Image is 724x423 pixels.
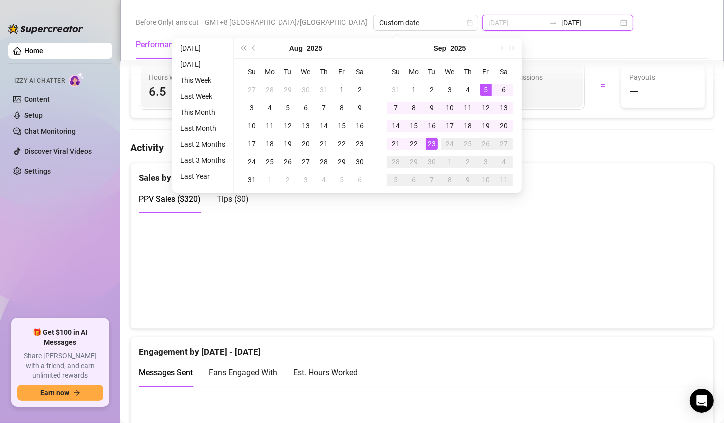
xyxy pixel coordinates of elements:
div: 1 [408,84,420,96]
td: 2025-08-12 [279,117,297,135]
div: Engagement by [DATE] - [DATE] [139,337,705,359]
td: 2025-08-28 [315,153,333,171]
span: Hours Worked [149,72,200,83]
td: 2025-08-05 [279,99,297,117]
li: This Week [176,74,229,86]
td: 2025-08-26 [279,153,297,171]
td: 2025-09-24 [441,135,459,153]
li: Last 2 Months [176,138,229,150]
div: 27 [498,138,510,150]
span: GMT+8 [GEOGRAPHIC_DATA]/[GEOGRAPHIC_DATA] [205,15,367,30]
a: Setup [24,111,43,119]
div: 20 [300,138,312,150]
th: Mo [405,63,423,81]
td: 2025-07-28 [261,81,279,99]
button: Choose a year [307,38,322,58]
div: 12 [480,102,492,114]
td: 2025-08-08 [333,99,351,117]
button: Choose a month [434,38,447,58]
td: 2025-09-07 [387,99,405,117]
input: End date [561,17,618,28]
li: [DATE] [176,42,229,54]
div: 26 [480,138,492,150]
div: 7 [426,174,438,186]
td: 2025-09-01 [405,81,423,99]
td: 2025-09-13 [495,99,513,117]
td: 2025-08-07 [315,99,333,117]
div: 8 [408,102,420,114]
div: 19 [282,138,294,150]
div: 8 [444,174,456,186]
div: 9 [426,102,438,114]
div: 20 [498,120,510,132]
li: Last Year [176,170,229,182]
td: 2025-09-27 [495,135,513,153]
div: 30 [354,156,366,168]
td: 2025-07-27 [243,81,261,99]
span: Earn now [40,389,69,397]
span: Before OnlyFans cut [136,15,199,30]
a: Chat Monitoring [24,127,76,135]
td: 2025-10-01 [441,153,459,171]
span: 🎁 Get $100 in AI Messages [17,328,103,347]
div: 1 [336,84,348,96]
div: 5 [336,174,348,186]
div: 6 [354,174,366,186]
th: Fr [333,63,351,81]
div: 19 [480,120,492,132]
td: 2025-09-05 [477,81,495,99]
td: 2025-08-03 [243,99,261,117]
div: 24 [444,138,456,150]
td: 2025-10-07 [423,171,441,189]
td: 2025-08-18 [261,135,279,153]
td: 2025-09-06 [351,171,369,189]
div: Open Intercom Messenger [690,389,714,413]
article: Commissions [501,72,543,83]
td: 2025-09-15 [405,117,423,135]
td: 2025-09-18 [459,117,477,135]
div: 9 [462,174,474,186]
div: 28 [318,156,330,168]
div: 3 [246,102,258,114]
div: 2 [426,84,438,96]
td: 2025-09-20 [495,117,513,135]
div: 5 [480,84,492,96]
span: Izzy AI Chatter [14,76,65,86]
th: Sa [351,63,369,81]
td: 2025-09-16 [423,117,441,135]
td: 2025-10-11 [495,171,513,189]
td: 2025-09-23 [423,135,441,153]
td: 2025-08-23 [351,135,369,153]
td: 2025-09-22 [405,135,423,153]
td: 2025-08-31 [243,171,261,189]
div: 14 [318,120,330,132]
span: PPV Sales ( $320 ) [139,194,201,204]
span: Fans Engaged With [209,368,277,377]
td: 2025-08-24 [243,153,261,171]
td: 2025-08-15 [333,117,351,135]
td: 2025-08-10 [243,117,261,135]
td: 2025-09-17 [441,117,459,135]
div: 13 [300,120,312,132]
th: Fr [477,63,495,81]
h4: Activity [130,141,714,155]
td: 2025-08-04 [261,99,279,117]
li: [DATE] [176,58,229,70]
a: Content [24,95,50,103]
div: 6 [300,102,312,114]
td: 2025-09-04 [315,171,333,189]
span: Tips ( $0 ) [217,194,249,204]
div: Performance Breakdown [136,39,223,51]
th: Th [315,63,333,81]
td: 2025-08-20 [297,135,315,153]
td: 2025-08-27 [297,153,315,171]
div: 11 [264,120,276,132]
td: 2025-08-21 [315,135,333,153]
td: 2025-08-22 [333,135,351,153]
button: Earn nowarrow-right [17,385,103,401]
td: 2025-08-11 [261,117,279,135]
span: Share [PERSON_NAME] with a friend, and earn unlimited rewards [17,351,103,381]
div: 9 [354,102,366,114]
td: 2025-08-06 [297,99,315,117]
div: 1 [264,174,276,186]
